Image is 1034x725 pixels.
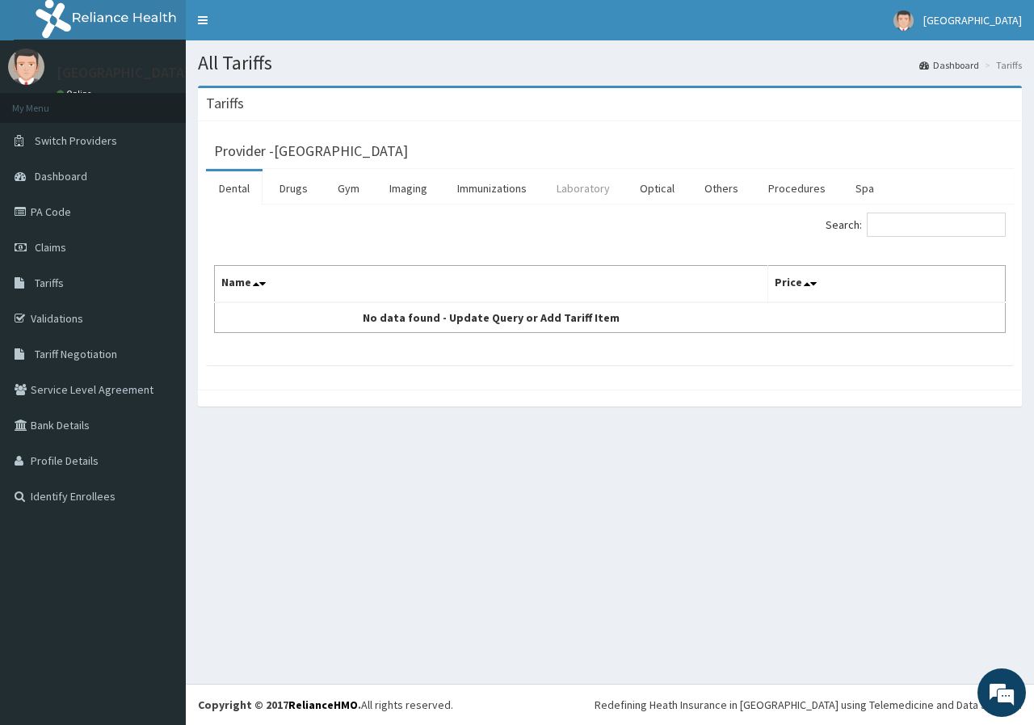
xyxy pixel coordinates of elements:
[35,276,64,290] span: Tariffs
[35,347,117,361] span: Tariff Negotiation
[444,171,540,205] a: Immunizations
[843,171,887,205] a: Spa
[627,171,687,205] a: Optical
[35,240,66,255] span: Claims
[8,48,44,85] img: User Image
[981,58,1022,72] li: Tariffs
[768,266,1006,303] th: Price
[215,266,768,303] th: Name
[755,171,839,205] a: Procedures
[919,58,979,72] a: Dashboard
[215,302,768,333] td: No data found - Update Query or Add Tariff Item
[198,53,1022,74] h1: All Tariffs
[35,169,87,183] span: Dashboard
[214,144,408,158] h3: Provider - [GEOGRAPHIC_DATA]
[893,11,914,31] img: User Image
[826,213,1006,237] label: Search:
[198,698,361,712] strong: Copyright © 2017 .
[288,698,358,712] a: RelianceHMO
[267,171,321,205] a: Drugs
[186,684,1034,725] footer: All rights reserved.
[544,171,623,205] a: Laboratory
[325,171,372,205] a: Gym
[923,13,1022,27] span: [GEOGRAPHIC_DATA]
[691,171,751,205] a: Others
[376,171,440,205] a: Imaging
[595,697,1022,713] div: Redefining Heath Insurance in [GEOGRAPHIC_DATA] using Telemedicine and Data Science!
[206,96,244,111] h3: Tariffs
[867,213,1006,237] input: Search:
[57,65,190,80] p: [GEOGRAPHIC_DATA]
[206,171,263,205] a: Dental
[57,88,95,99] a: Online
[35,133,117,148] span: Switch Providers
